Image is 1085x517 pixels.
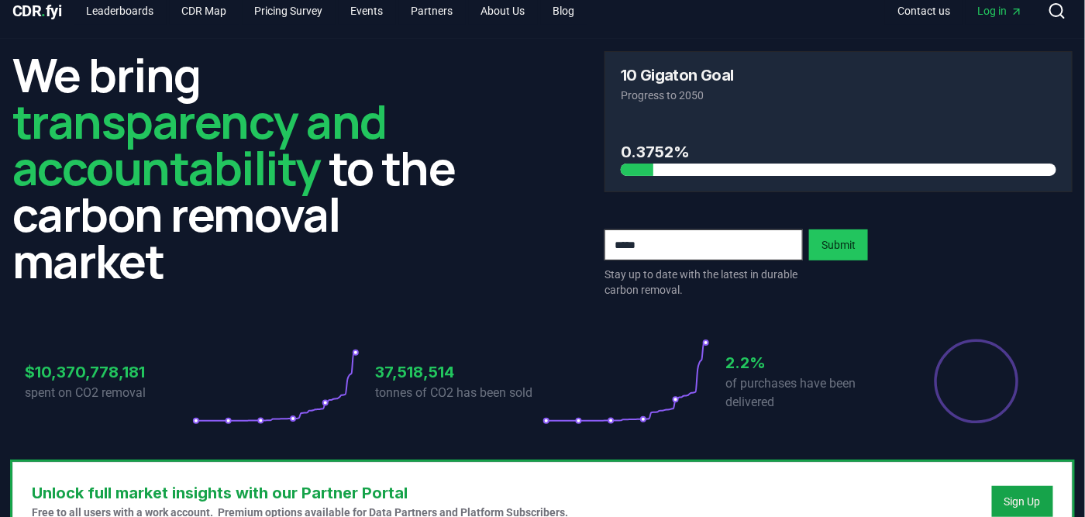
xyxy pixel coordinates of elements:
button: Submit [809,229,868,260]
p: tonnes of CO2 has been sold [375,384,542,402]
h3: 2.2% [725,351,893,374]
p: Stay up to date with the latest in durable carbon removal. [604,267,803,298]
span: Log in [978,3,1023,19]
button: Sign Up [992,486,1053,517]
a: Sign Up [1004,494,1041,509]
h3: Unlock full market insights with our Partner Portal [32,481,568,505]
h3: 0.3752% [621,140,1056,164]
p: Progress to 2050 [621,88,1056,103]
span: . [42,2,46,20]
div: Percentage of sales delivered [933,338,1020,425]
h2: We bring to the carbon removal market [12,51,480,284]
p: of purchases have been delivered [725,374,893,412]
span: transparency and accountability [12,89,387,199]
h3: 10 Gigaton Goal [621,67,734,83]
span: CDR fyi [12,2,62,20]
h3: $10,370,778,181 [25,360,192,384]
h3: 37,518,514 [375,360,542,384]
p: spent on CO2 removal [25,384,192,402]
